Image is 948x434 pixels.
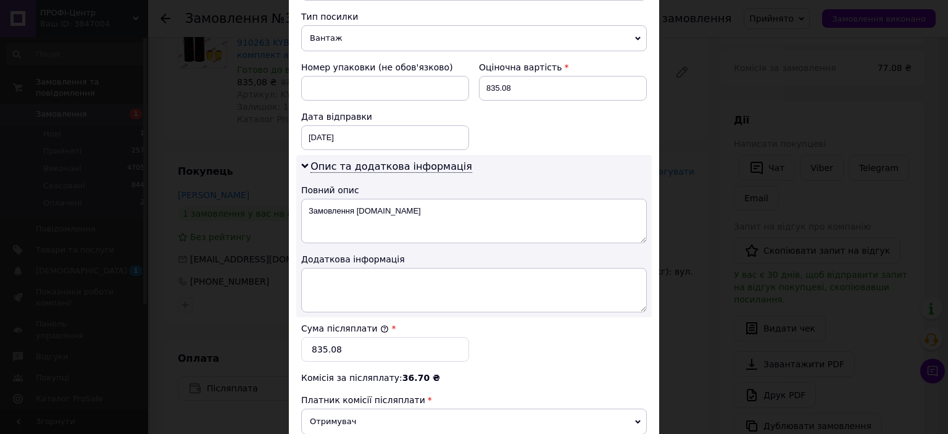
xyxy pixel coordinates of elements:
div: Повний опис [301,184,647,196]
span: Тип посилки [301,12,358,22]
div: Комісія за післяплату: [301,372,647,384]
label: Сума післяплати [301,323,389,333]
span: 36.70 ₴ [402,373,440,383]
div: Дата відправки [301,111,469,123]
div: Додаткова інформація [301,253,647,265]
span: Платник комісії післяплати [301,395,425,405]
div: Номер упаковки (не обов'язково) [301,61,469,73]
div: Оціночна вартість [479,61,647,73]
span: Вантаж [301,25,647,51]
span: Опис та додаткова інформація [310,161,472,173]
textarea: Замовлення [DOMAIN_NAME] [301,199,647,243]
